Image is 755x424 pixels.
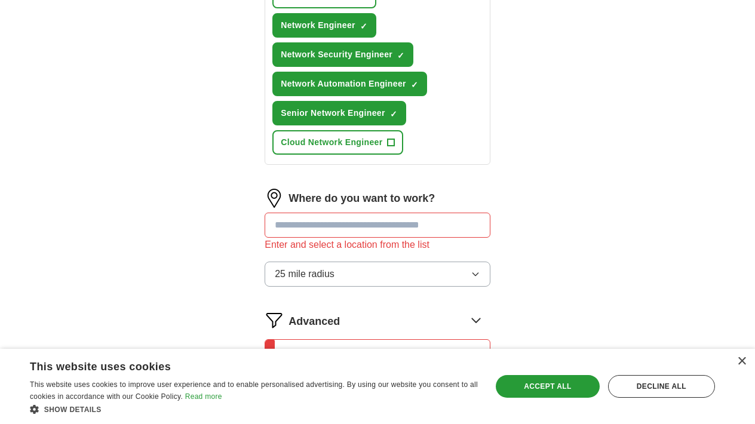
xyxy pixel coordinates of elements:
button: Network Engineer✓ [272,13,376,38]
span: Network Engineer [281,19,355,32]
div: Close [737,357,746,366]
div: This website uses cookies [30,356,448,374]
button: Network Automation Engineer✓ [272,72,427,96]
div: Decline all [608,375,715,398]
div: Enter and select a location from the list [265,238,490,252]
span: ✓ [411,80,418,90]
img: filter [265,311,284,330]
img: location.png [265,189,284,208]
span: 25 mile radius [275,267,334,281]
div: Show details [30,403,478,415]
button: Senior Network Engineer✓ [272,101,406,125]
span: Advanced [289,314,340,330]
span: Senior Network Engineer [281,107,385,119]
span: ✓ [360,21,367,31]
span: ✓ [397,51,404,60]
span: Show details [44,405,102,414]
span: ✓ [390,109,397,119]
span: This website uses cookies to improve user experience and to enable personalised advertising. By u... [30,380,478,401]
a: Read more, opens a new window [185,392,222,401]
span: Network Security Engineer [281,48,392,61]
label: Where do you want to work? [289,191,435,207]
div: Accept all [496,375,600,398]
span: Network Automation Engineer [281,78,406,90]
button: Network Security Engineer✓ [272,42,413,67]
button: Cloud Network Engineer [272,130,403,155]
span: Cloud Network Engineer [281,136,382,149]
button: 25 mile radius [265,262,490,287]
